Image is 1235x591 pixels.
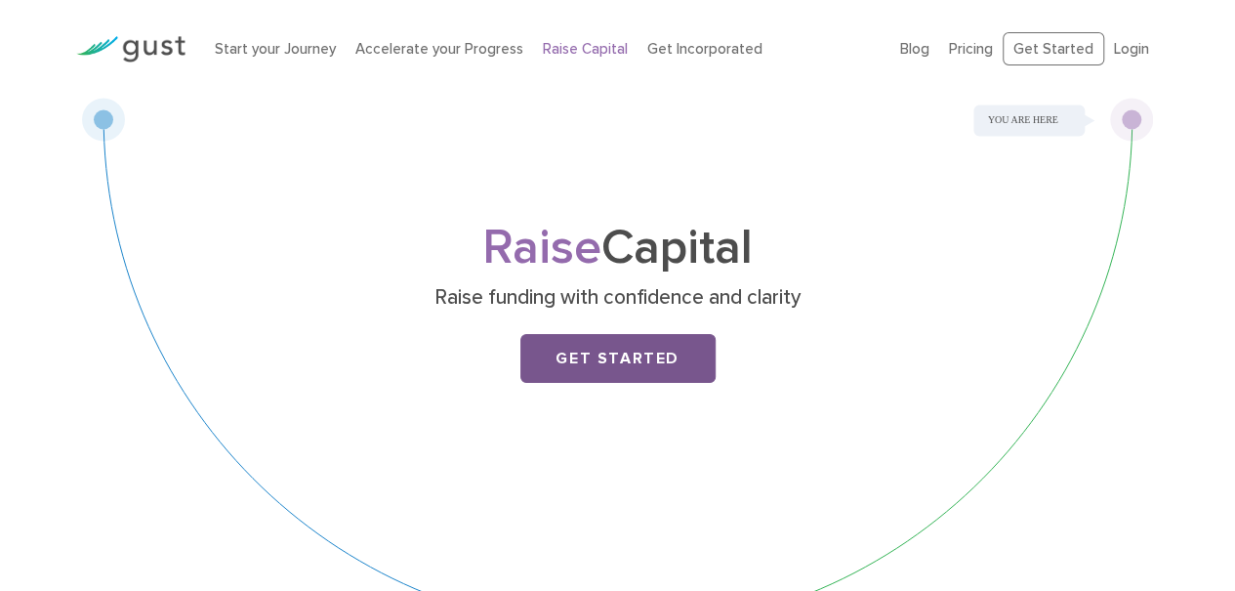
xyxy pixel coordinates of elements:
[215,40,336,58] a: Start your Journey
[1003,32,1104,66] a: Get Started
[647,40,762,58] a: Get Incorporated
[76,36,185,63] img: Gust Logo
[232,226,1004,271] h1: Capital
[520,334,716,383] a: Get Started
[949,40,993,58] a: Pricing
[482,219,601,276] span: Raise
[239,284,996,312] p: Raise funding with confidence and clarity
[1114,40,1149,58] a: Login
[900,40,929,58] a: Blog
[355,40,523,58] a: Accelerate your Progress
[543,40,628,58] a: Raise Capital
